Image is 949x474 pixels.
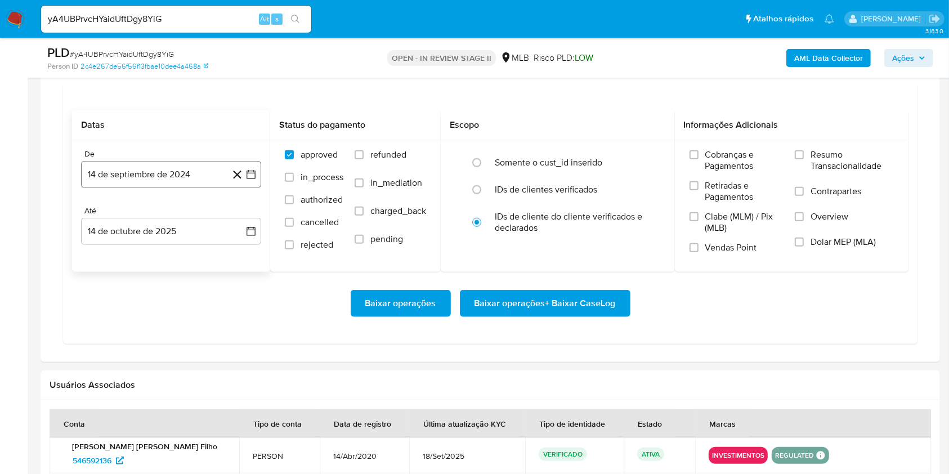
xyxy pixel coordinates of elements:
[47,43,70,61] b: PLD
[892,49,914,67] span: Ações
[794,49,863,67] b: AML Data Collector
[929,13,941,25] a: Sair
[47,61,78,71] b: Person ID
[786,49,871,67] button: AML Data Collector
[884,49,933,67] button: Ações
[41,12,311,26] input: Pesquise usuários ou casos...
[575,51,593,64] span: LOW
[70,48,174,60] span: # yA4UBPrvcHYaidUftDgy8YiG
[387,50,496,66] p: OPEN - IN REVIEW STAGE II
[925,26,943,35] span: 3.163.0
[825,14,834,24] a: Notificações
[500,52,529,64] div: MLB
[80,61,208,71] a: 2c4e267de56f56f13fbae10dee4a468a
[284,11,307,27] button: search-icon
[260,14,269,24] span: Alt
[50,379,931,391] h2: Usuários Associados
[275,14,279,24] span: s
[534,52,593,64] span: Risco PLD:
[753,13,813,25] span: Atalhos rápidos
[861,14,925,24] p: ana.conceicao@mercadolivre.com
